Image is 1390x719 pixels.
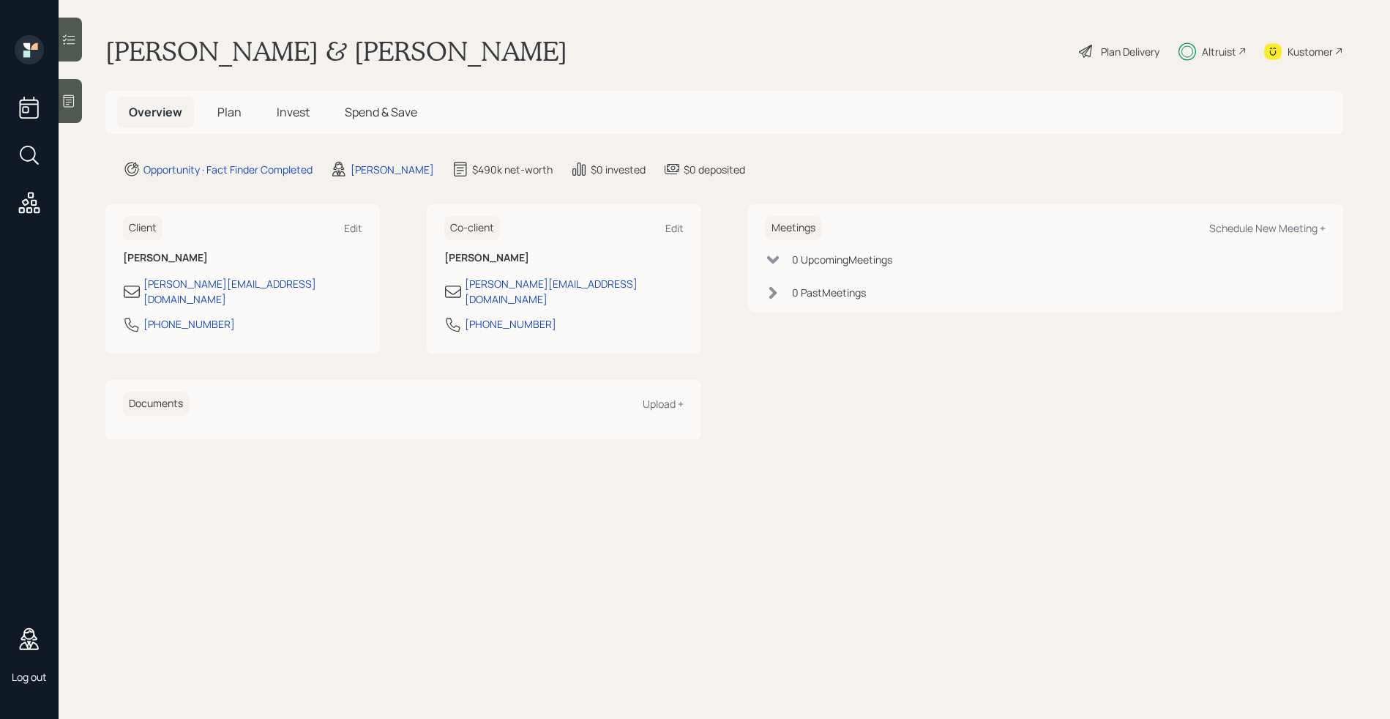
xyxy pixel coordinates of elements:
span: Invest [277,104,310,120]
div: Kustomer [1288,44,1333,59]
div: Schedule New Meeting + [1209,221,1326,235]
div: Edit [344,221,362,235]
h6: Meetings [766,216,821,240]
div: [PERSON_NAME] [351,162,434,177]
div: Log out [12,670,47,684]
div: Plan Delivery [1101,44,1159,59]
h6: [PERSON_NAME] [444,252,684,264]
div: Opportunity · Fact Finder Completed [143,162,313,177]
h6: Documents [123,392,189,416]
div: Edit [665,221,684,235]
div: Upload + [643,397,684,411]
div: 0 Upcoming Meeting s [792,252,892,267]
div: [PERSON_NAME][EMAIL_ADDRESS][DOMAIN_NAME] [143,276,362,307]
span: Plan [217,104,242,120]
div: [PERSON_NAME][EMAIL_ADDRESS][DOMAIN_NAME] [465,276,684,307]
div: 0 Past Meeting s [792,285,866,300]
h6: [PERSON_NAME] [123,252,362,264]
span: Overview [129,104,182,120]
div: $0 invested [591,162,646,177]
div: [PHONE_NUMBER] [143,316,235,332]
h6: Client [123,216,162,240]
div: $490k net-worth [472,162,553,177]
h6: Co-client [444,216,500,240]
span: Spend & Save [345,104,417,120]
div: [PHONE_NUMBER] [465,316,556,332]
div: Altruist [1202,44,1236,59]
div: $0 deposited [684,162,745,177]
h1: [PERSON_NAME] & [PERSON_NAME] [105,35,567,67]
